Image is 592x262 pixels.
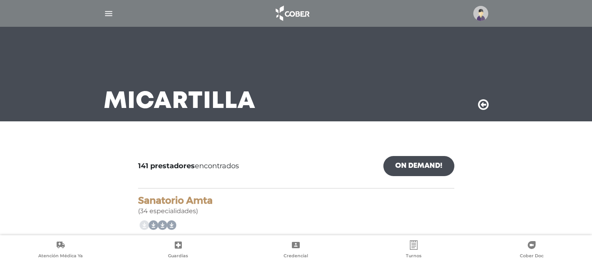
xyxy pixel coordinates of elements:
[2,240,120,260] a: Atención Médica Ya
[120,240,237,260] a: Guardias
[355,240,473,260] a: Turnos
[383,156,454,176] a: On Demand!
[104,9,114,19] img: Cober_menu-lines-white.svg
[138,161,239,171] span: encontrados
[284,253,308,260] span: Credencial
[406,253,422,260] span: Turnos
[520,253,543,260] span: Cober Doc
[104,91,256,112] h3: Mi Cartilla
[271,4,313,23] img: logo_cober_home-white.png
[38,253,83,260] span: Atención Médica Ya
[138,195,454,216] div: (34 especialidades)
[237,240,355,260] a: Credencial
[138,195,454,206] h4: Sanatorio Amta
[138,162,195,170] b: 141 prestadores
[168,253,188,260] span: Guardias
[473,6,488,21] img: profile-placeholder.svg
[472,240,590,260] a: Cober Doc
